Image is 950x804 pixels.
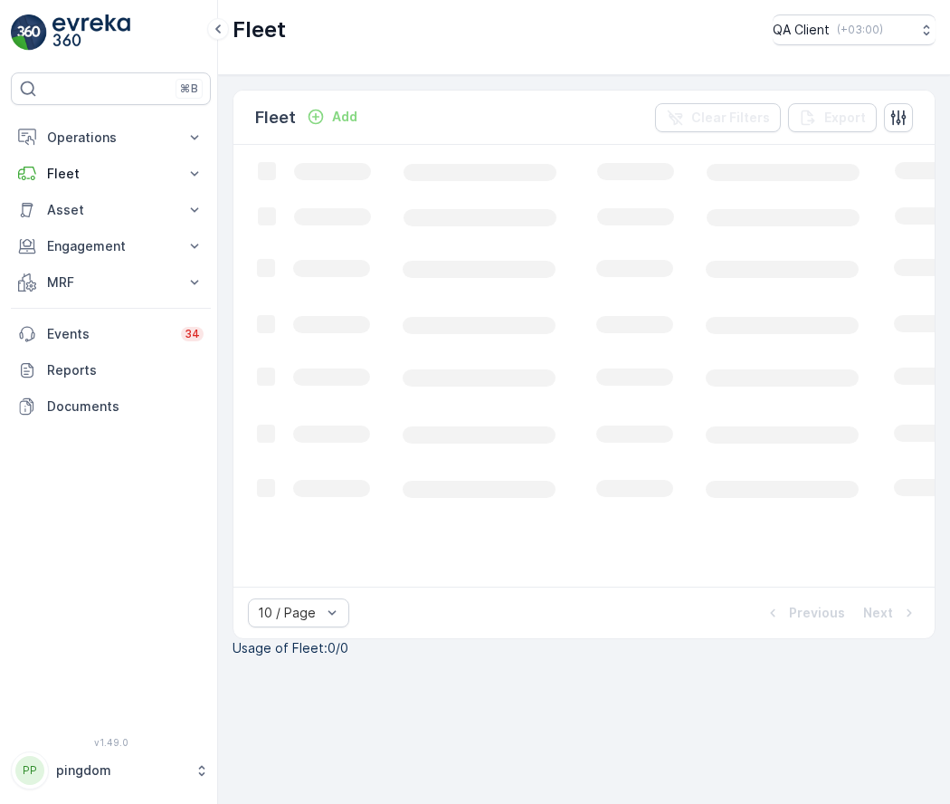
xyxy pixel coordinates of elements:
p: pingdom [56,761,185,780]
button: Engagement [11,228,211,264]
p: Events [47,325,170,343]
p: Export [824,109,866,127]
p: Fleet [255,105,296,130]
p: QA Client [773,21,830,39]
p: Engagement [47,237,175,255]
p: Fleet [233,15,286,44]
img: logo_light-DOdMpM7g.png [52,14,130,51]
button: PPpingdom [11,751,211,790]
a: Events34 [11,316,211,352]
p: Fleet [47,165,175,183]
button: Next [861,602,920,624]
a: Reports [11,352,211,388]
p: Clear Filters [691,109,770,127]
p: 34 [185,327,200,341]
span: v 1.49.0 [11,737,211,748]
p: MRF [47,273,175,292]
p: Operations [47,129,175,147]
p: Add [332,108,357,126]
button: Export [788,103,877,132]
p: Reports [47,361,204,379]
div: PP [15,756,44,785]
button: Add [299,106,365,128]
p: Asset [47,201,175,219]
button: Fleet [11,156,211,192]
p: Documents [47,397,204,416]
p: ( +03:00 ) [837,23,883,37]
p: Previous [789,604,845,622]
a: Documents [11,388,211,425]
p: Next [863,604,893,622]
button: MRF [11,264,211,301]
img: logo [11,14,47,51]
button: Operations [11,120,211,156]
p: ⌘B [180,81,198,96]
button: Asset [11,192,211,228]
button: Clear Filters [655,103,781,132]
button: Previous [762,602,847,624]
button: QA Client(+03:00) [773,14,936,45]
p: Usage of Fleet : 0/0 [233,639,936,657]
